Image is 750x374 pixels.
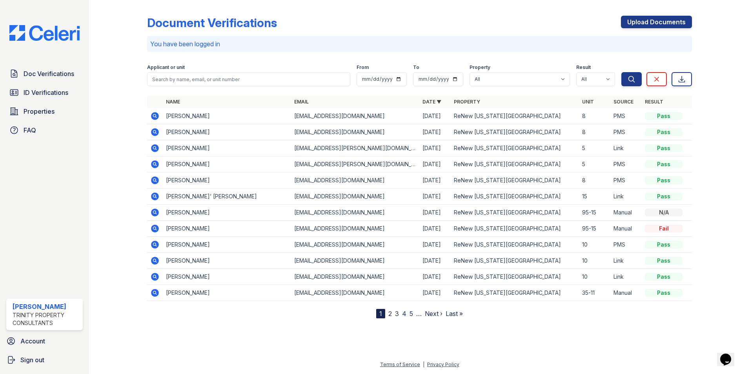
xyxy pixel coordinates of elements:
[422,99,441,105] a: Date ▼
[24,69,74,78] span: Doc Verifications
[419,156,451,172] td: [DATE]
[6,85,83,100] a: ID Verifications
[163,205,291,221] td: [PERSON_NAME]
[419,221,451,237] td: [DATE]
[610,285,642,301] td: Manual
[451,205,579,221] td: ReNew [US_STATE][GEOGRAPHIC_DATA]
[419,237,451,253] td: [DATE]
[579,172,610,189] td: 8
[416,309,422,318] span: …
[582,99,594,105] a: Unit
[645,160,683,168] div: Pass
[6,122,83,138] a: FAQ
[419,205,451,221] td: [DATE]
[6,103,83,119] a: Properties
[3,333,86,349] a: Account
[579,285,610,301] td: 35-11
[24,125,36,135] span: FAQ
[645,176,683,184] div: Pass
[425,310,442,318] a: Next ›
[579,253,610,269] td: 10
[451,124,579,140] td: ReNew [US_STATE][GEOGRAPHIC_DATA]
[376,309,385,318] div: 1
[402,310,406,318] a: 4
[451,237,579,253] td: ReNew [US_STATE][GEOGRAPHIC_DATA]
[446,310,463,318] a: Last »
[645,225,683,232] div: Fail
[610,108,642,124] td: PMS
[291,253,419,269] td: [EMAIL_ADDRESS][DOMAIN_NAME]
[147,72,350,86] input: Search by name, email, or unit number
[419,172,451,189] td: [DATE]
[470,64,490,71] label: Property
[645,128,683,136] div: Pass
[419,253,451,269] td: [DATE]
[13,311,80,327] div: Trinity Property Consultants
[419,108,451,124] td: [DATE]
[357,64,369,71] label: From
[451,253,579,269] td: ReNew [US_STATE][GEOGRAPHIC_DATA]
[3,352,86,368] a: Sign out
[395,310,399,318] a: 3
[645,144,683,152] div: Pass
[610,140,642,156] td: Link
[451,108,579,124] td: ReNew [US_STATE][GEOGRAPHIC_DATA]
[451,221,579,237] td: ReNew [US_STATE][GEOGRAPHIC_DATA]
[579,269,610,285] td: 10
[166,99,180,105] a: Name
[419,124,451,140] td: [DATE]
[163,237,291,253] td: [PERSON_NAME]
[291,108,419,124] td: [EMAIL_ADDRESS][DOMAIN_NAME]
[163,172,291,189] td: [PERSON_NAME]
[163,189,291,205] td: [PERSON_NAME]’ [PERSON_NAME]
[717,343,742,366] iframe: chat widget
[576,64,591,71] label: Result
[451,140,579,156] td: ReNew [US_STATE][GEOGRAPHIC_DATA]
[291,124,419,140] td: [EMAIL_ADDRESS][DOMAIN_NAME]
[451,269,579,285] td: ReNew [US_STATE][GEOGRAPHIC_DATA]
[147,16,277,30] div: Document Verifications
[610,172,642,189] td: PMS
[24,107,55,116] span: Properties
[419,189,451,205] td: [DATE]
[291,285,419,301] td: [EMAIL_ADDRESS][DOMAIN_NAME]
[419,285,451,301] td: [DATE]
[610,156,642,172] td: PMS
[291,221,419,237] td: [EMAIL_ADDRESS][DOMAIN_NAME]
[291,140,419,156] td: [EMAIL_ADDRESS][PERSON_NAME][DOMAIN_NAME]
[645,257,683,265] div: Pass
[410,310,413,318] a: 5
[163,221,291,237] td: [PERSON_NAME]
[291,172,419,189] td: [EMAIL_ADDRESS][DOMAIN_NAME]
[163,140,291,156] td: [PERSON_NAME]
[163,253,291,269] td: [PERSON_NAME]
[291,189,419,205] td: [EMAIL_ADDRESS][DOMAIN_NAME]
[20,355,44,365] span: Sign out
[645,192,683,200] div: Pass
[451,172,579,189] td: ReNew [US_STATE][GEOGRAPHIC_DATA]
[610,237,642,253] td: PMS
[291,237,419,253] td: [EMAIL_ADDRESS][DOMAIN_NAME]
[163,285,291,301] td: [PERSON_NAME]
[579,221,610,237] td: 95-15
[579,156,610,172] td: 5
[645,289,683,297] div: Pass
[3,25,86,41] img: CE_Logo_Blue-a8612792a0a2168367f1c8372b55b34899dd931a85d93a1a3d3e32e68fde9ad4.png
[579,140,610,156] td: 5
[291,156,419,172] td: [EMAIL_ADDRESS][PERSON_NAME][DOMAIN_NAME]
[579,237,610,253] td: 10
[451,189,579,205] td: ReNew [US_STATE][GEOGRAPHIC_DATA]
[451,285,579,301] td: ReNew [US_STATE][GEOGRAPHIC_DATA]
[610,189,642,205] td: Link
[645,99,663,105] a: Result
[423,361,424,367] div: |
[610,221,642,237] td: Manual
[645,209,683,216] div: N/A
[451,156,579,172] td: ReNew [US_STATE][GEOGRAPHIC_DATA]
[621,16,692,28] a: Upload Documents
[388,310,392,318] a: 2
[419,140,451,156] td: [DATE]
[163,124,291,140] td: [PERSON_NAME]
[294,99,309,105] a: Email
[610,205,642,221] td: Manual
